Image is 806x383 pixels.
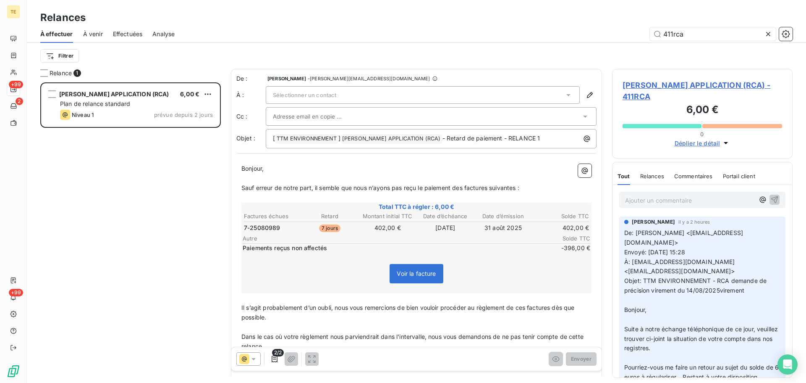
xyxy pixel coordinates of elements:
[180,90,199,98] span: 6,00 €
[244,224,280,232] span: 7-25080989
[243,244,538,252] span: Paiements reçus non affectés
[624,325,780,352] span: Suite à notre échange téléphonique de ce jour, veuillez trouver ci-joint la situation de votre co...
[640,173,664,180] span: Relances
[275,134,338,144] span: TTM ENVIRONNEMENT
[475,223,532,232] td: 31 août 2025
[624,258,737,275] span: À: [EMAIL_ADDRESS][DOMAIN_NAME] <[EMAIL_ADDRESS][DOMAIN_NAME]>
[442,135,540,142] span: - Retard de paiement - RELANCE 1
[540,235,590,242] span: Solde TTC
[672,138,733,148] button: Déplier le détail
[272,349,284,357] span: 2/2
[341,134,442,144] span: [PERSON_NAME] APPLICATION (RCA)
[319,225,340,232] span: 7 jours
[632,218,675,226] span: [PERSON_NAME]
[60,100,131,107] span: Plan de relance standard
[236,135,255,142] span: Objet :
[301,212,359,221] th: Retard
[59,90,169,98] span: [PERSON_NAME] APPLICATION (RCA)
[267,76,306,81] span: [PERSON_NAME]
[73,69,81,77] span: 1
[236,74,266,83] span: De :
[417,212,474,221] th: Date d’échéance
[723,173,755,180] span: Portail client
[236,112,266,121] label: Cc :
[397,270,436,277] span: Voir la facture
[273,92,336,98] span: Sélectionner un contact
[417,223,474,232] td: [DATE]
[624,277,768,294] span: Objet: TTM ENVIRONNEMENT - RCA demande de précision virement du 14/08/2025virement
[9,289,23,296] span: +99
[308,76,430,81] span: - [PERSON_NAME][EMAIL_ADDRESS][DOMAIN_NAME]
[50,69,72,77] span: Relance
[243,212,301,221] th: Factures échues
[624,248,685,256] span: Envoyé: [DATE] 15:28
[16,98,23,105] span: 2
[624,229,743,246] span: De: [PERSON_NAME] <[EMAIL_ADDRESS][DOMAIN_NAME]>
[623,102,782,119] h3: 6,00 €
[40,82,221,383] div: grid
[241,304,576,321] span: Il s’agit probablement d’un oubli, nous vous remercions de bien vouloir procéder au règlement de ...
[241,184,519,191] span: Sauf erreur de notre part, il semble que nous n’ayons pas reçu le paiement des factures suivantes :
[359,223,416,232] td: 402,00 €
[675,139,720,148] span: Déplier le détail
[241,333,585,350] span: Dans le cas où votre règlement nous parviendrait dans l'intervalle, nous vous demandons de ne pas...
[273,110,363,123] input: Adresse email en copie ...
[152,30,175,38] span: Analyse
[650,27,776,41] input: Rechercher
[532,212,589,221] th: Solde TTC
[618,173,630,180] span: Tout
[83,30,103,38] span: À venir
[40,49,79,63] button: Filtrer
[566,352,597,366] button: Envoyer
[72,111,94,118] span: Niveau 1
[674,173,713,180] span: Commentaires
[154,111,213,118] span: prévue depuis 2 jours
[624,364,780,380] span: Pourriez-vous me faire un retour au sujet du solde de 6 euros à régulariser. Restant à votre disp...
[273,135,275,142] span: [
[7,5,20,18] div: TE
[40,30,73,38] span: À effectuer
[678,219,710,225] span: il y a 2 heures
[243,203,590,211] span: Total TTC à régler : 6,00 €
[623,79,782,102] span: [PERSON_NAME] APPLICATION (RCA) - 411RCA
[113,30,143,38] span: Effectuées
[338,135,340,142] span: ]
[7,365,20,378] img: Logo LeanPay
[359,212,416,221] th: Montant initial TTC
[236,91,266,99] label: À :
[9,81,23,88] span: +99
[700,131,704,137] span: 0
[475,212,532,221] th: Date d’émission
[540,244,590,252] span: -396,00 €
[241,165,264,172] span: Bonjour,
[40,10,86,25] h3: Relances
[532,223,589,232] td: 402,00 €
[624,306,646,313] span: Bonjour,
[243,235,540,242] span: Autre
[777,354,798,375] div: Open Intercom Messenger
